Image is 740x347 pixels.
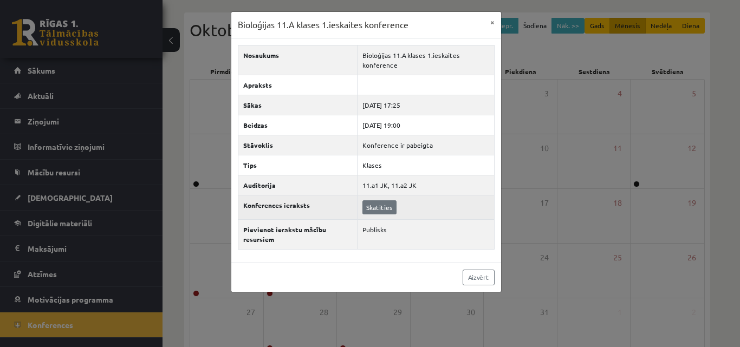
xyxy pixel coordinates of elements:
td: [DATE] 17:25 [358,95,494,115]
a: Skatīties [362,200,397,214]
th: Tips [238,155,358,175]
th: Pievienot ierakstu mācību resursiem [238,219,358,249]
h3: Bioloģijas 11.A klases 1.ieskaites konference [238,18,408,31]
td: Konference ir pabeigta [358,135,494,155]
td: [DATE] 19:00 [358,115,494,135]
th: Auditorija [238,175,358,195]
td: Publisks [358,219,494,249]
th: Nosaukums [238,45,358,75]
th: Apraksts [238,75,358,95]
td: Bioloģijas 11.A klases 1.ieskaites konference [358,45,494,75]
td: 11.a1 JK, 11.a2 JK [358,175,494,195]
a: Aizvērt [463,270,495,285]
button: × [484,12,501,32]
th: Konferences ieraksts [238,195,358,219]
th: Stāvoklis [238,135,358,155]
th: Beidzas [238,115,358,135]
th: Sākas [238,95,358,115]
td: Klases [358,155,494,175]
